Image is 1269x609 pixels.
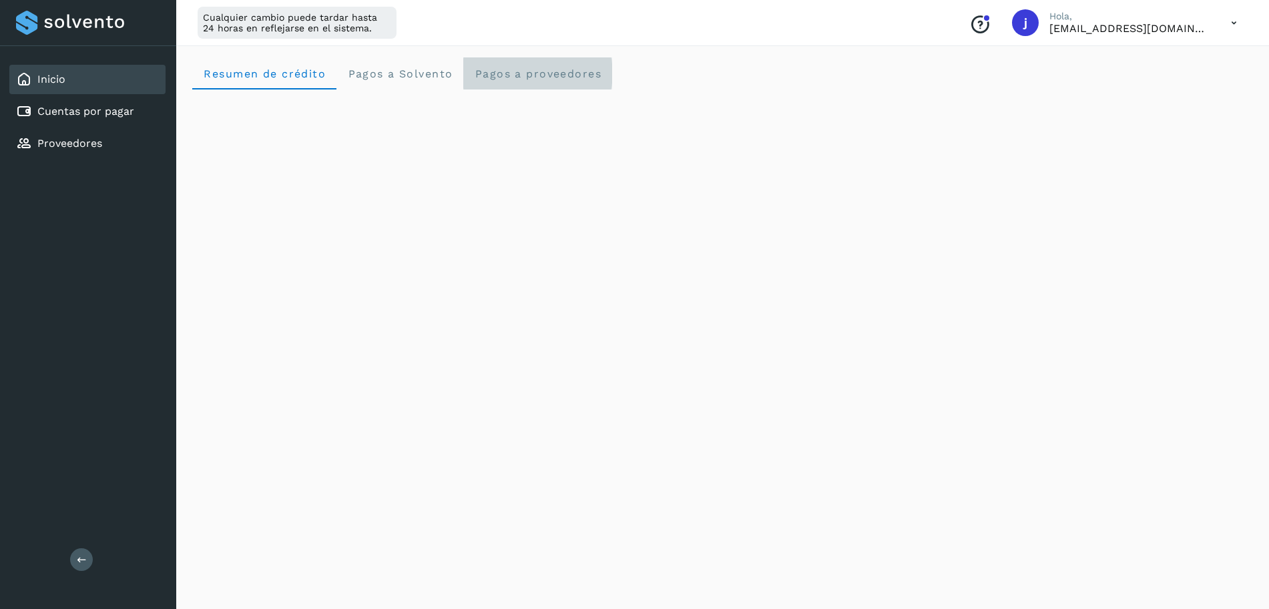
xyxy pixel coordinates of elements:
[474,67,601,80] span: Pagos a proveedores
[37,105,134,118] a: Cuentas por pagar
[198,7,397,39] div: Cualquier cambio puede tardar hasta 24 horas en reflejarse en el sistema.
[203,67,326,80] span: Resumen de crédito
[9,65,166,94] div: Inicio
[9,97,166,126] div: Cuentas por pagar
[347,67,453,80] span: Pagos a Solvento
[1049,11,1210,22] p: Hola,
[9,129,166,158] div: Proveedores
[37,137,102,150] a: Proveedores
[37,73,65,85] a: Inicio
[1049,22,1210,35] p: jrodriguez@kalapata.co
